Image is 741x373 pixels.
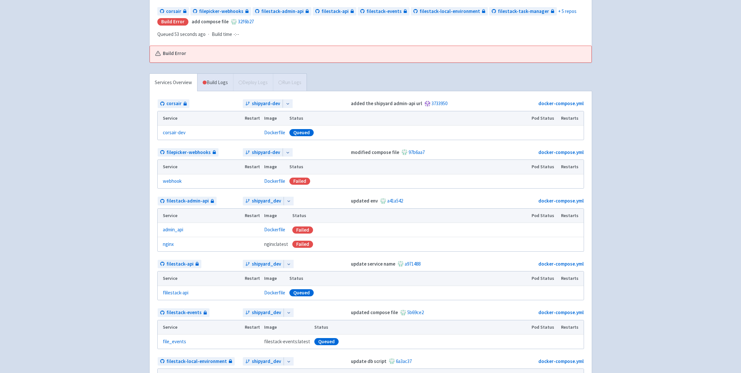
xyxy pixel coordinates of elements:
a: shipyard_dev [243,197,284,205]
span: shipyard-dev [252,100,280,107]
a: 5b69ce2 [407,309,424,315]
span: shipyard_dev [252,358,281,365]
a: Dockerfile [264,290,285,296]
a: nginx [163,241,174,248]
span: filepicker-webhooks [199,8,243,15]
a: docker-compose.yml [538,309,584,315]
th: Image [262,271,287,286]
span: filestack-task-manager [498,8,549,15]
th: Image [262,111,287,126]
th: Image [262,320,312,335]
th: Status [312,320,529,335]
th: Status [287,160,529,174]
strong: updated compose file [351,309,398,315]
th: Image [262,209,290,223]
th: Service [158,111,243,126]
a: filestack-admin-api [253,7,311,16]
span: Queued [157,31,206,37]
a: 3733950 [432,100,447,106]
th: Restart [243,111,262,126]
span: filestack-events [166,309,202,316]
div: Failed [292,226,313,234]
th: Pod Status [529,320,559,335]
strong: modified compose file [351,149,399,155]
th: Service [158,320,243,335]
div: Queued [289,289,314,296]
a: Dockerfile [264,129,285,136]
a: file_events [163,338,186,346]
span: -:-- [233,31,239,38]
a: corsair-dev [163,129,185,137]
span: filestack-admin-api [166,197,209,205]
a: filestack-api [158,260,201,269]
span: nginx:latest [264,241,288,248]
a: docker-compose.yml [538,198,584,204]
strong: update db script [351,358,387,364]
span: Build time [212,31,232,38]
a: a41a542 [387,198,403,204]
span: + 5 repos [558,8,577,15]
th: Restarts [559,271,583,286]
a: filepicker-webhooks [158,148,219,157]
a: shipyard_dev [243,357,284,366]
a: docker-compose.yml [538,358,584,364]
a: shipyard-dev [243,148,283,157]
span: shipyard-dev [252,149,280,156]
strong: add compose file [192,18,229,25]
a: Dockerfile [264,178,285,184]
a: filestack-api [313,7,356,16]
th: Pod Status [529,111,559,126]
time: 53 seconds ago [174,31,206,37]
span: filestack-events [366,8,402,15]
span: filestack-api [166,260,194,268]
a: admin_api [163,226,183,234]
th: Pod Status [529,209,559,223]
a: filestack-local-environment [411,7,488,16]
a: filestack-events [358,7,410,16]
strong: updated env [351,198,378,204]
th: Service [158,209,243,223]
a: Build Logs [197,74,233,92]
span: shipyard_dev [252,260,281,268]
span: shipyard_dev [252,197,281,205]
div: Build Error [157,18,188,26]
th: Status [287,111,529,126]
span: corsair [166,100,182,107]
th: Service [158,271,243,286]
strong: added the shipyard admin-api url [351,100,422,106]
div: Failed [289,178,310,185]
a: corsair [158,99,189,108]
a: 32f6b27 [238,18,254,25]
a: shipyard_dev [243,260,284,269]
th: Restart [243,160,262,174]
a: filestack-events [158,308,209,317]
span: filestack-api [321,8,349,15]
th: Restart [243,271,262,286]
a: Services Overview [150,74,197,92]
b: Build Error [163,50,186,57]
th: Restarts [559,209,583,223]
th: Restarts [559,111,583,126]
th: Pod Status [529,160,559,174]
a: filestack-task-manager [489,7,557,16]
span: filestack-admin-api [261,8,304,15]
div: Queued [314,338,339,345]
span: filestack-local-environment [166,358,227,365]
span: corsair [166,8,181,15]
div: Failed [292,241,313,248]
a: docker-compose.yml [538,100,584,106]
a: 97b6aa7 [409,149,425,155]
th: Status [290,209,529,223]
a: docker-compose.yml [538,149,584,155]
a: a971488 [405,261,421,267]
th: Restart [243,209,262,223]
strong: update service name [351,261,395,267]
a: flilestack-api [163,289,188,297]
th: Service [158,160,243,174]
span: filepicker-webhooks [166,149,211,156]
span: shipyard_dev [252,309,281,316]
a: 6a3ac37 [396,358,412,364]
div: · [157,31,243,38]
div: Queued [289,129,314,136]
th: Pod Status [529,271,559,286]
